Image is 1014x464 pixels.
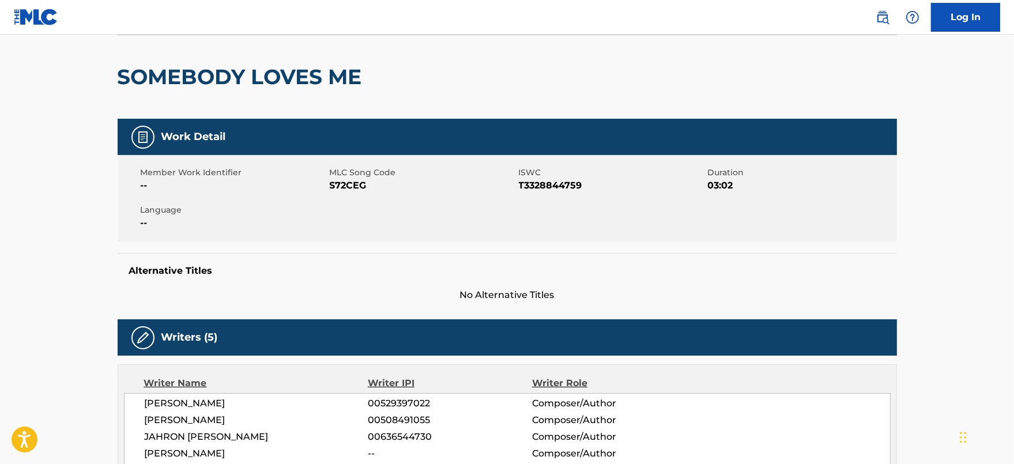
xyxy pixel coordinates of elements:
[368,376,532,390] div: Writer IPI
[708,179,894,193] span: 03:02
[136,130,150,144] img: Work Detail
[532,430,681,444] span: Composer/Author
[906,10,919,24] img: help
[161,331,218,344] h5: Writers (5)
[145,447,368,461] span: [PERSON_NAME]
[532,376,681,390] div: Writer Role
[161,130,226,144] h5: Work Detail
[956,409,1014,464] div: Widget de chat
[129,265,885,277] h5: Alternative Titles
[141,167,327,179] span: Member Work Identifier
[330,179,516,193] span: S72CEG
[14,9,58,25] img: MLC Logo
[876,10,889,24] img: search
[519,167,705,179] span: ISWC
[330,167,516,179] span: MLC Song Code
[871,6,894,29] a: Public Search
[519,179,705,193] span: T3328844759
[141,179,327,193] span: --
[136,331,150,345] img: Writers
[368,397,531,410] span: 00529397022
[141,216,327,230] span: --
[144,376,368,390] div: Writer Name
[145,430,368,444] span: JAHRON [PERSON_NAME]
[145,413,368,427] span: [PERSON_NAME]
[118,288,897,302] span: No Alternative Titles
[532,447,681,461] span: Composer/Author
[141,204,327,216] span: Language
[931,3,1000,32] a: Log In
[145,397,368,410] span: [PERSON_NAME]
[532,413,681,427] span: Composer/Author
[960,420,967,455] div: Glisser
[368,413,531,427] span: 00508491055
[532,397,681,410] span: Composer/Author
[118,64,368,90] h2: SOMEBODY LOVES ME
[368,447,531,461] span: --
[956,409,1014,464] iframe: Chat Widget
[368,430,531,444] span: 00636544730
[708,167,894,179] span: Duration
[901,6,924,29] div: Help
